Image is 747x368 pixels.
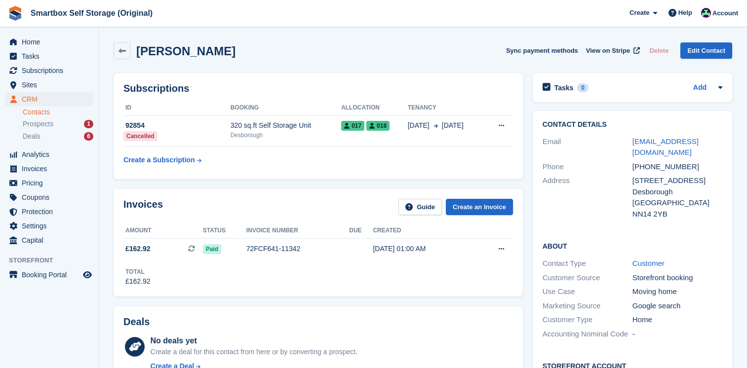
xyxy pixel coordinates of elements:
[442,120,464,131] span: [DATE]
[125,244,151,254] span: £162.92
[5,49,93,63] a: menu
[632,272,722,284] div: Storefront booking
[22,162,81,176] span: Invoices
[632,300,722,312] div: Google search
[408,120,430,131] span: [DATE]
[543,272,632,284] div: Customer Source
[123,151,201,169] a: Create a Subscription
[632,137,699,157] a: [EMAIL_ADDRESS][DOMAIN_NAME]
[373,223,473,239] th: Created
[373,244,473,254] div: [DATE] 01:00 AM
[543,175,632,220] div: Address
[23,132,40,141] span: Deals
[712,8,738,18] span: Account
[5,92,93,106] a: menu
[123,199,163,215] h2: Invoices
[9,256,98,265] span: Storefront
[645,42,672,59] button: Delete
[22,233,81,247] span: Capital
[231,120,342,131] div: 320 sq.ft Self Storage Unit
[123,131,157,141] div: Cancelled
[22,190,81,204] span: Coupons
[632,329,722,340] div: -
[8,6,23,21] img: stora-icon-8386f47178a22dfd0bd8f6a31ec36ba5ce8667c1dd55bd0f319d3a0aa187defe.svg
[577,83,589,92] div: 0
[5,233,93,247] a: menu
[84,132,93,141] div: 6
[5,147,93,161] a: menu
[125,267,151,276] div: Total
[22,205,81,219] span: Protection
[22,219,81,233] span: Settings
[151,347,357,357] div: Create a deal for this contact from here or by converting a prospect.
[246,244,350,254] div: 72FCF641-11342
[5,219,93,233] a: menu
[5,190,93,204] a: menu
[632,314,722,326] div: Home
[543,300,632,312] div: Marketing Source
[231,131,342,140] div: Desborough
[22,92,81,106] span: CRM
[632,286,722,297] div: Moving home
[543,314,632,326] div: Customer Type
[398,199,442,215] a: Guide
[341,100,408,116] th: Allocation
[231,100,342,116] th: Booking
[632,175,722,186] div: [STREET_ADDRESS]
[632,209,722,220] div: NN14 2YB
[123,83,513,94] h2: Subscriptions
[5,176,93,190] a: menu
[22,49,81,63] span: Tasks
[246,223,350,239] th: Invoice number
[123,223,203,239] th: Amount
[543,329,632,340] div: Accounting Nominal Code
[203,223,246,239] th: Status
[543,161,632,173] div: Phone
[27,5,157,21] a: Smartbox Self Storage (Original)
[123,100,231,116] th: ID
[632,161,722,173] div: [PHONE_NUMBER]
[5,162,93,176] a: menu
[22,78,81,92] span: Sites
[632,186,722,198] div: Desborough
[678,8,692,18] span: Help
[22,268,81,282] span: Booking Portal
[22,176,81,190] span: Pricing
[693,82,707,94] a: Add
[81,269,93,281] a: Preview store
[5,205,93,219] a: menu
[123,120,231,131] div: 92854
[543,136,632,158] div: Email
[341,121,364,131] span: 017
[5,268,93,282] a: menu
[5,78,93,92] a: menu
[23,119,53,129] span: Prospects
[632,259,665,267] a: Customer
[22,64,81,77] span: Subscriptions
[123,316,150,328] h2: Deals
[5,35,93,49] a: menu
[23,119,93,129] a: Prospects 1
[586,46,630,56] span: View on Stripe
[446,199,513,215] a: Create an Invoice
[543,286,632,297] div: Use Case
[5,64,93,77] a: menu
[701,8,711,18] img: Alex Selenitsas
[632,197,722,209] div: [GEOGRAPHIC_DATA]
[543,241,722,251] h2: About
[506,42,578,59] button: Sync payment methods
[366,121,390,131] span: 018
[408,100,484,116] th: Tenancy
[151,335,357,347] div: No deals yet
[123,155,195,165] div: Create a Subscription
[203,244,221,254] span: Paid
[349,223,373,239] th: Due
[22,147,81,161] span: Analytics
[136,44,236,58] h2: [PERSON_NAME]
[23,131,93,142] a: Deals 6
[680,42,732,59] a: Edit Contact
[543,121,722,129] h2: Contact Details
[84,120,93,128] div: 1
[543,258,632,269] div: Contact Type
[23,108,93,117] a: Contacts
